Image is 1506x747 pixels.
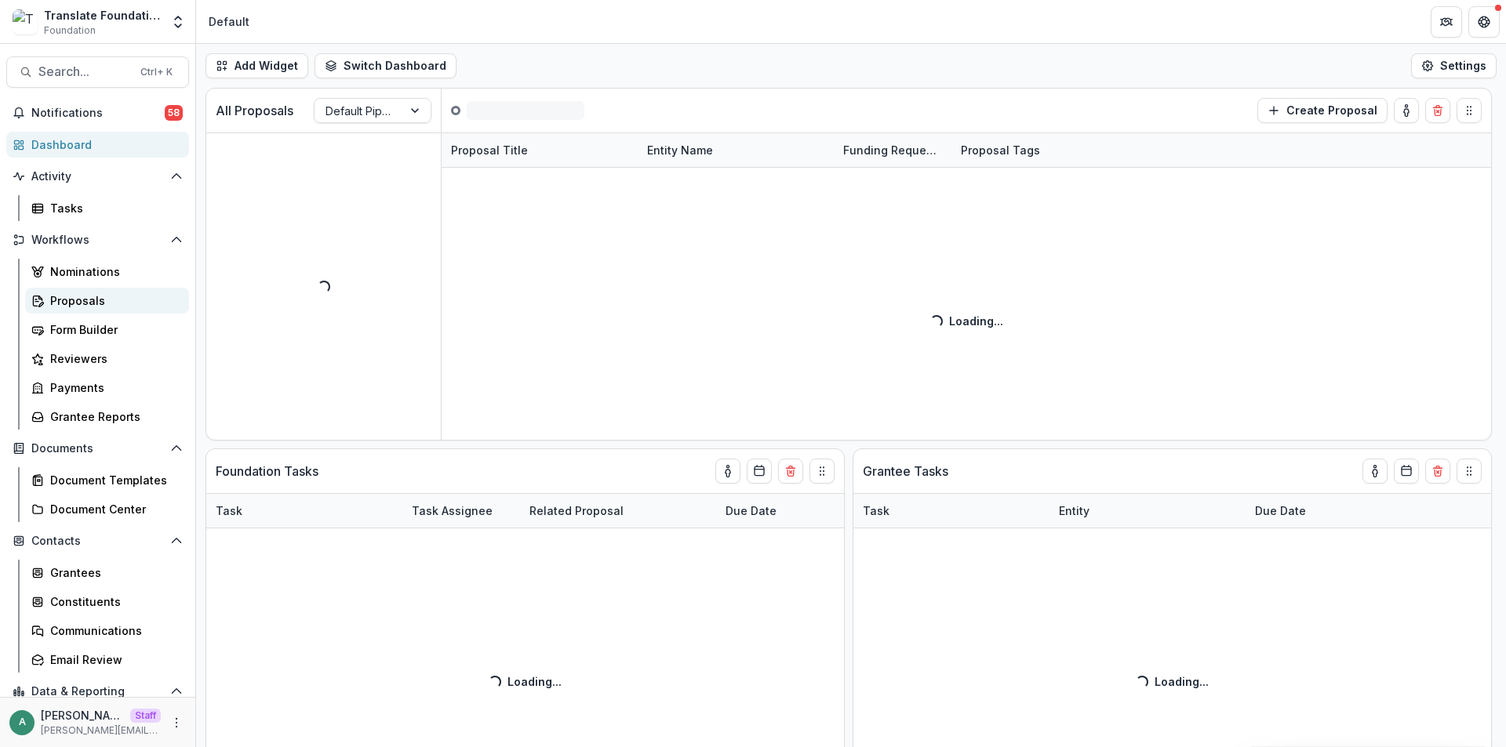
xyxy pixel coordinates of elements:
[50,350,176,367] div: Reviewers
[50,200,176,216] div: Tasks
[25,589,189,615] a: Constituents
[202,10,256,33] nav: breadcrumb
[25,496,189,522] a: Document Center
[31,535,164,548] span: Contacts
[50,501,176,517] div: Document Center
[31,234,164,247] span: Workflows
[6,227,189,252] button: Open Workflows
[25,288,189,314] a: Proposals
[6,56,189,88] button: Search...
[863,462,948,480] p: Grantee Tasks
[38,64,131,79] span: Search...
[25,467,189,493] a: Document Templates
[50,472,176,488] div: Document Templates
[50,263,176,280] div: Nominations
[41,723,161,738] p: [PERSON_NAME][EMAIL_ADDRESS][DOMAIN_NAME]
[1362,459,1388,484] button: toggle-assigned-to-me
[31,136,176,153] div: Dashboard
[206,53,308,78] button: Add Widget
[25,375,189,401] a: Payments
[25,346,189,372] a: Reviewers
[6,164,189,189] button: Open Activity
[1257,98,1388,123] button: Create Proposal
[13,9,38,34] img: Translate Foundation Checks
[1394,459,1419,484] button: Calendar
[31,685,164,698] span: Data & Reporting
[209,13,249,30] div: Default
[167,713,186,732] button: More
[25,618,189,644] a: Communications
[6,132,189,158] a: Dashboard
[50,622,176,639] div: Communications
[41,707,124,723] p: [PERSON_NAME][EMAIL_ADDRESS][DOMAIN_NAME]
[167,6,189,38] button: Open entity switcher
[50,564,176,581] div: Grantees
[25,195,189,221] a: Tasks
[715,459,740,484] button: toggle-assigned-to-me
[50,408,176,425] div: Grantee Reports
[25,317,189,343] a: Form Builder
[50,321,176,338] div: Form Builder
[216,462,318,480] p: Foundation Tasks
[25,560,189,586] a: Grantees
[1457,459,1482,484] button: Drag
[1457,98,1482,123] button: Drag
[1425,459,1450,484] button: Delete card
[6,100,189,125] button: Notifications58
[216,101,293,120] p: All Proposals
[6,436,189,461] button: Open Documents
[165,105,183,121] span: 58
[1411,53,1497,78] button: Settings
[137,63,176,81] div: Ctrl + K
[1468,6,1500,38] button: Get Help
[747,459,772,484] button: Calendar
[50,593,176,610] div: Constituents
[50,292,176,309] div: Proposals
[31,170,164,183] span: Activity
[315,53,457,78] button: Switch Dashboard
[44,7,161,24] div: Translate Foundation Checks
[44,24,96,38] span: Foundation
[31,107,165,120] span: Notifications
[6,679,189,704] button: Open Data & Reporting
[31,442,164,455] span: Documents
[1431,6,1462,38] button: Partners
[50,379,176,396] div: Payments
[19,717,26,727] div: anveet@trytemelio.com
[1425,98,1450,123] button: Delete card
[809,459,835,484] button: Drag
[1394,98,1419,123] button: toggle-assigned-to-me
[50,651,176,668] div: Email Review
[25,404,189,430] a: Grantee Reports
[6,528,189,553] button: Open Contacts
[130,709,161,723] p: Staff
[778,459,803,484] button: Delete card
[25,647,189,673] a: Email Review
[25,259,189,285] a: Nominations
